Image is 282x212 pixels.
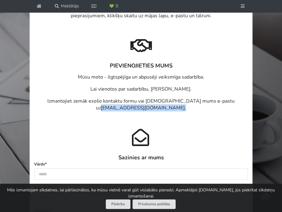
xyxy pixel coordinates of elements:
p: Mūsu moto - ilgtspējīga un abpusēji veiksmīga sadarbība. [34,73,248,80]
h3: Sazinies ar mums [34,154,248,161]
a: Meklētājs [50,1,83,12]
span: 0 [116,4,118,8]
a: Privātuma politika [133,199,176,209]
p: Katru mēnesi saņemsiet noderīgu informāciju par [PERSON_NAME] profila apmeklējumu, pieprasījumiem... [34,6,248,20]
h3: PIEVIENOJIETIES MUMS [34,62,248,69]
p: Lai vienotos par sadarbību, [PERSON_NAME]. [34,85,248,92]
button: Piekrītu [106,199,130,209]
p: Izmantojiet zemāk esošo kontaktu formu vai [DEMOGRAPHIC_DATA] mums e-pastu uz [EMAIL_ADDRESS][DOM... [34,97,248,112]
label: Vārds* [34,161,248,167]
